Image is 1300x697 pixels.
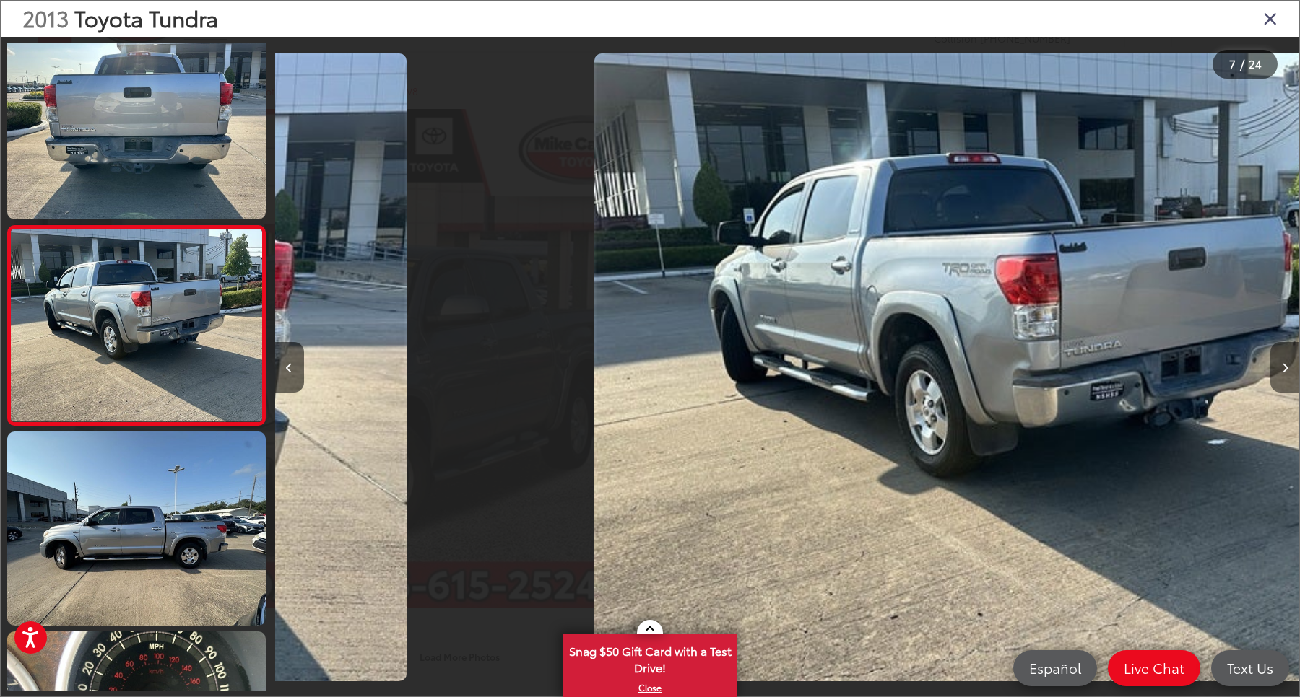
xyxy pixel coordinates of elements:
[1249,56,1262,71] span: 24
[1220,659,1280,677] span: Text Us
[1211,650,1289,686] a: Text Us
[1013,650,1097,686] a: Español
[1270,342,1299,393] button: Next image
[74,2,218,33] span: Toyota Tundra
[4,24,268,222] img: 2013 Toyota Tundra Platinum 5.7L V8
[4,430,268,628] img: 2013 Toyota Tundra Platinum 5.7L V8
[275,342,304,393] button: Previous image
[1117,659,1192,677] span: Live Chat
[1263,9,1278,27] i: Close gallery
[1108,650,1200,686] a: Live Chat
[1022,659,1088,677] span: Español
[1229,56,1236,71] span: 7
[9,229,265,421] img: 2013 Toyota Tundra Platinum 5.7L V8
[22,2,69,33] span: 2013
[565,636,735,680] span: Snag $50 Gift Card with a Test Drive!
[1239,59,1246,69] span: /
